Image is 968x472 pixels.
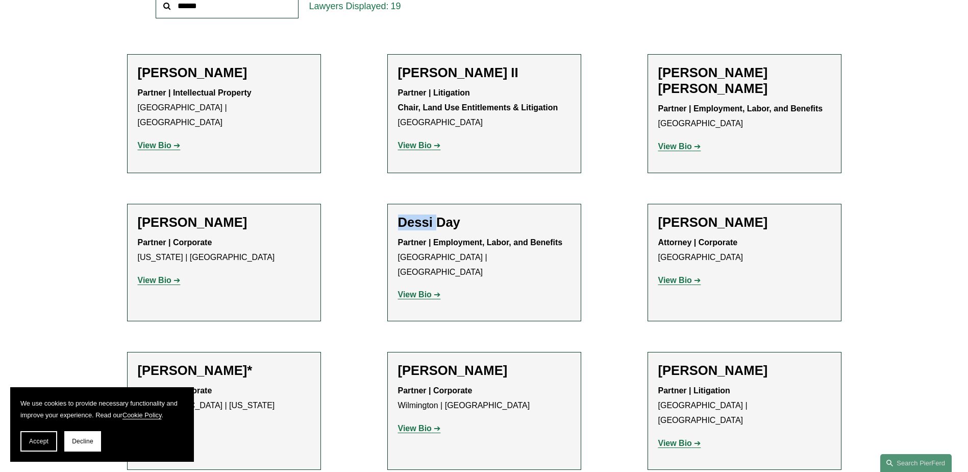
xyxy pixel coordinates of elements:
p: [GEOGRAPHIC_DATA] | [GEOGRAPHIC_DATA] [398,235,570,279]
section: Cookie banner [10,387,194,462]
h2: [PERSON_NAME]* [138,363,310,379]
button: Accept [20,431,57,452]
a: View Bio [658,439,701,447]
strong: View Bio [658,142,692,151]
p: [GEOGRAPHIC_DATA] | [US_STATE] [138,384,310,413]
a: View Bio [398,290,441,299]
strong: Partner | Employment, Labor, and Benefits [658,104,823,113]
span: Accept [29,438,48,445]
strong: View Bio [398,141,432,150]
h2: [PERSON_NAME] [658,363,831,379]
strong: View Bio [658,276,692,285]
h2: [PERSON_NAME] [138,65,310,81]
p: [GEOGRAPHIC_DATA] | [GEOGRAPHIC_DATA] [138,86,310,130]
strong: View Bio [658,439,692,447]
h2: [PERSON_NAME] [398,363,570,379]
strong: Partner | Intellectual Property [138,88,252,97]
h2: [PERSON_NAME] [PERSON_NAME] [658,65,831,97]
p: [GEOGRAPHIC_DATA] | [GEOGRAPHIC_DATA] [658,384,831,428]
strong: Partner | Corporate [398,386,473,395]
strong: Partner | Litigation Chair, Land Use Entitlements & Litigation [398,88,558,112]
strong: View Bio [138,276,171,285]
span: Decline [72,438,93,445]
strong: Partner | Employment, Labor, and Benefits [398,238,563,247]
span: 19 [390,1,401,11]
strong: Partner | Corporate [138,238,212,247]
p: We use cookies to provide necessary functionality and improve your experience. Read our . [20,397,184,421]
h2: [PERSON_NAME] [138,215,310,230]
h2: Dessi Day [398,215,570,230]
strong: Partner | Corporate [138,386,212,395]
a: View Bio [398,424,441,433]
a: View Bio [138,141,181,150]
strong: Attorney | Corporate [658,238,738,247]
a: View Bio [658,142,701,151]
a: Search this site [880,454,952,472]
p: Wilmington | [GEOGRAPHIC_DATA] [398,384,570,413]
p: [GEOGRAPHIC_DATA] [658,235,831,265]
strong: View Bio [138,141,171,150]
strong: Partner | Litigation [658,386,730,395]
h2: [PERSON_NAME] II [398,65,570,81]
strong: View Bio [398,424,432,433]
a: View Bio [398,141,441,150]
h2: [PERSON_NAME] [658,215,831,230]
p: [GEOGRAPHIC_DATA] [658,102,831,131]
button: Decline [64,431,101,452]
p: [US_STATE] | [GEOGRAPHIC_DATA] [138,235,310,265]
p: [GEOGRAPHIC_DATA] [398,86,570,130]
a: View Bio [658,276,701,285]
a: Cookie Policy [122,411,162,419]
a: View Bio [138,276,181,285]
strong: View Bio [398,290,432,299]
